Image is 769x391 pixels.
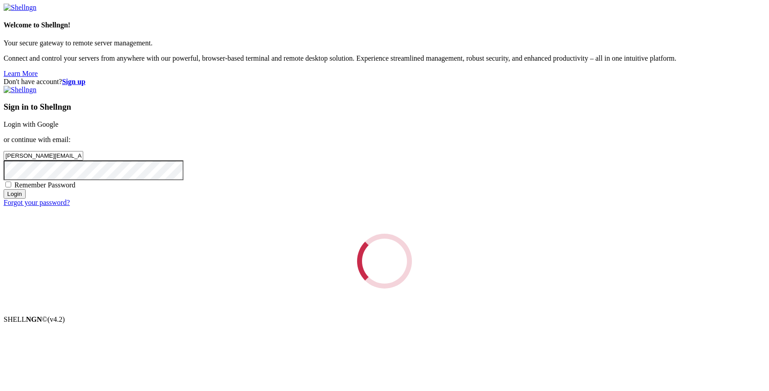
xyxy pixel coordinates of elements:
b: NGN [26,315,42,323]
a: Sign up [62,78,85,85]
span: 4.2.0 [48,315,65,323]
div: Loading... [357,234,412,289]
p: Your secure gateway to remote server management. [4,39,765,47]
span: Remember Password [14,181,76,189]
a: Login with Google [4,120,58,128]
img: Shellngn [4,4,36,12]
p: or continue with email: [4,136,765,144]
div: Don't have account? [4,78,765,86]
input: Email address [4,151,83,160]
a: Forgot your password? [4,199,70,206]
input: Login [4,189,26,199]
a: Learn More [4,70,38,77]
h3: Sign in to Shellngn [4,102,765,112]
p: Connect and control your servers from anywhere with our powerful, browser-based terminal and remo... [4,54,765,62]
h4: Welcome to Shellngn! [4,21,765,29]
span: SHELL © [4,315,65,323]
input: Remember Password [5,182,11,187]
img: Shellngn [4,86,36,94]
